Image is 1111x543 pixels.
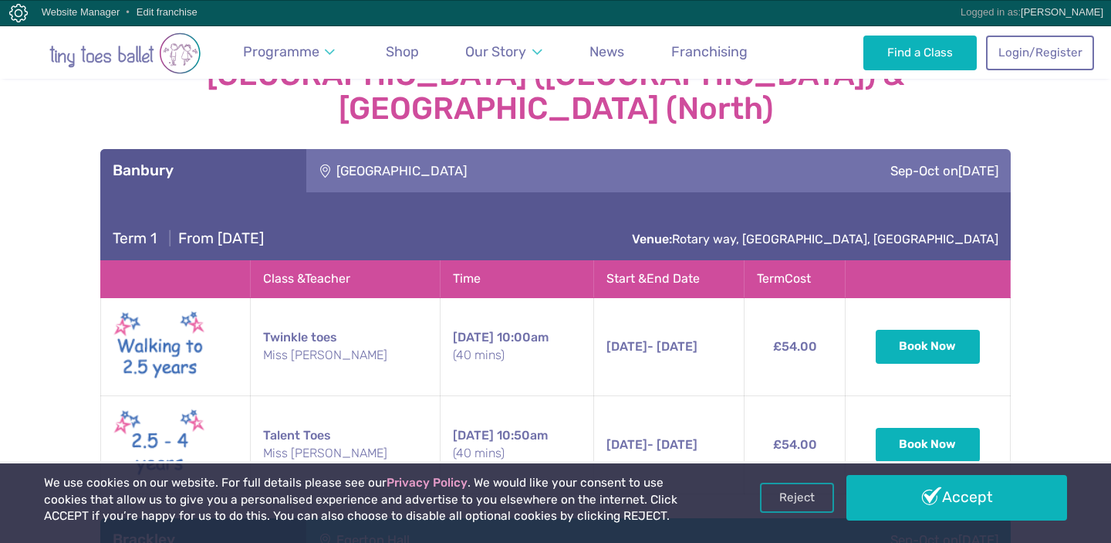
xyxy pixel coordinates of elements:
[632,232,998,246] a: Venue:Rotary way, [GEOGRAPHIC_DATA], [GEOGRAPHIC_DATA]
[453,445,581,462] small: (40 mins)
[441,297,594,395] td: 10:00am
[251,261,441,297] th: Class & Teacher
[876,428,981,462] button: Book Now
[745,261,846,297] th: Term Cost
[113,229,264,248] h4: From [DATE]
[453,428,494,443] span: [DATE]
[961,1,1103,24] div: Logged in as:
[876,330,981,364] button: Book Now
[113,161,294,180] h3: Banbury
[632,232,672,246] strong: Venue:
[113,229,157,247] span: Term 1
[606,339,697,354] span: - [DATE]
[44,475,709,525] p: We use cookies on our website. For full details please see our . We would like your consent to us...
[9,4,28,22] img: Copper Bay Digital CMS
[441,261,594,297] th: Time
[664,35,755,70] a: Franchising
[745,297,846,395] td: £54.00
[236,35,343,70] a: Programme
[863,36,977,70] a: Find a Class
[606,437,697,452] span: - [DATE]
[160,229,178,247] span: |
[671,43,748,59] span: Franchising
[1021,6,1103,18] a: [PERSON_NAME]
[387,476,468,490] a: Privacy Policy
[251,297,441,395] td: Twinkle toes
[704,149,1011,192] div: Sep-Oct on
[453,330,494,344] span: [DATE]
[251,395,441,494] td: Talent Toes
[113,406,206,484] img: Talent toes New (May 2025)
[42,6,120,18] a: Website Manager
[243,43,319,59] span: Programme
[958,163,998,178] span: [DATE]
[100,58,1011,126] strong: [GEOGRAPHIC_DATA] ([GEOGRAPHIC_DATA]) & [GEOGRAPHIC_DATA] (North)
[458,35,549,70] a: Our Story
[453,347,581,364] small: (40 mins)
[606,339,647,354] span: [DATE]
[986,36,1094,70] a: Login/Register
[263,347,427,364] small: Miss [PERSON_NAME]
[594,261,745,297] th: Start & End Date
[745,395,846,494] td: £54.00
[263,445,427,462] small: Miss [PERSON_NAME]
[306,149,704,192] div: [GEOGRAPHIC_DATA]
[589,43,624,59] span: News
[113,307,206,386] img: Walking to Twinkle New (May 2025)
[441,395,594,494] td: 10:50am
[386,43,419,59] span: Shop
[465,43,526,59] span: Our Story
[606,437,647,452] span: [DATE]
[17,25,233,79] a: Go to home page
[760,483,834,512] a: Reject
[583,35,631,70] a: News
[137,6,198,18] a: Edit franchise
[17,32,233,74] img: tiny toes ballet
[846,475,1067,520] a: Accept
[379,35,426,70] a: Shop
